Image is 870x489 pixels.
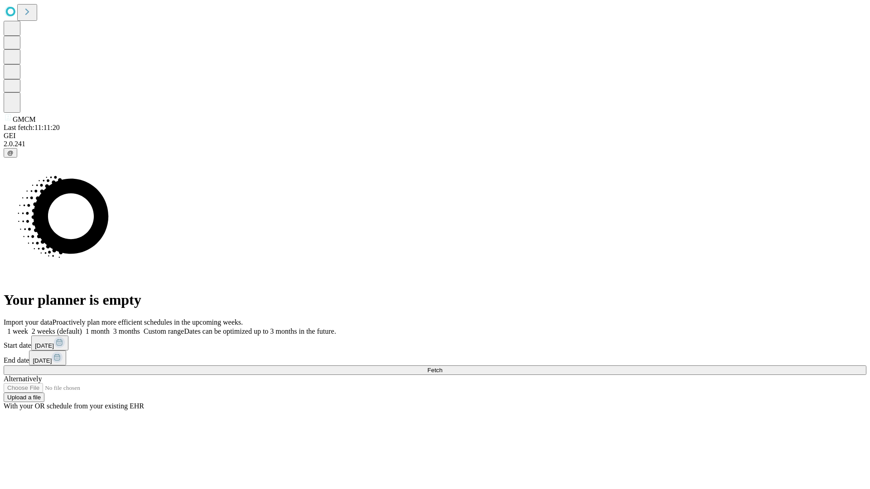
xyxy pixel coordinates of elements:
[31,336,68,350] button: [DATE]
[4,402,144,410] span: With your OR schedule from your existing EHR
[33,357,52,364] span: [DATE]
[7,149,14,156] span: @
[4,375,42,383] span: Alternatively
[427,367,442,374] span: Fetch
[4,140,866,148] div: 2.0.241
[7,327,28,335] span: 1 week
[86,327,110,335] span: 1 month
[4,365,866,375] button: Fetch
[4,132,866,140] div: GEI
[4,292,866,308] h1: Your planner is empty
[13,115,36,123] span: GMCM
[32,327,82,335] span: 2 weeks (default)
[4,124,60,131] span: Last fetch: 11:11:20
[184,327,336,335] span: Dates can be optimized up to 3 months in the future.
[4,318,53,326] span: Import your data
[53,318,243,326] span: Proactively plan more efficient schedules in the upcoming weeks.
[29,350,66,365] button: [DATE]
[4,393,44,402] button: Upload a file
[113,327,140,335] span: 3 months
[4,336,866,350] div: Start date
[35,342,54,349] span: [DATE]
[4,148,17,158] button: @
[4,350,866,365] div: End date
[144,327,184,335] span: Custom range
